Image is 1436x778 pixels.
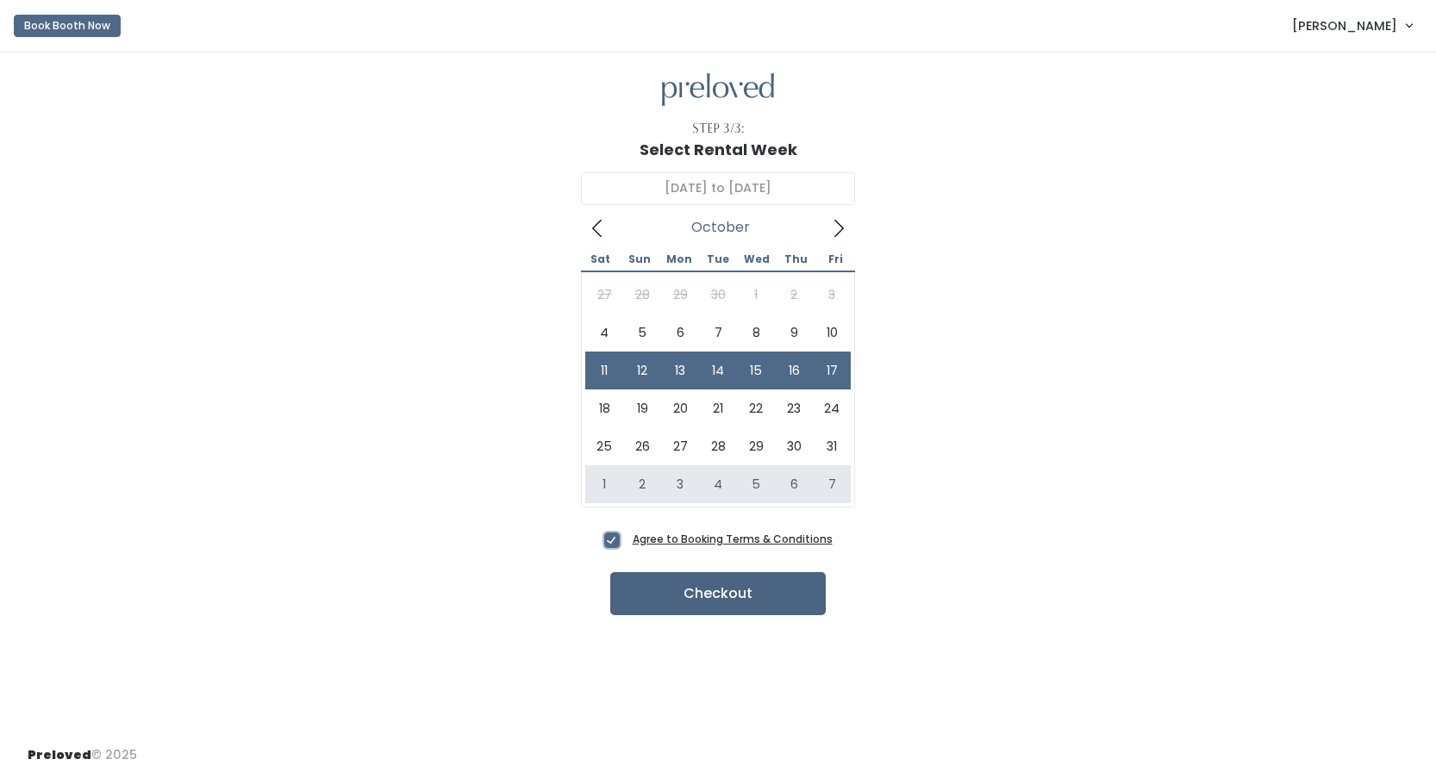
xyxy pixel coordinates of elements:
[775,352,813,389] span: October 16, 2025
[775,427,813,465] span: October 30, 2025
[585,427,623,465] span: October 25, 2025
[737,427,775,465] span: October 29, 2025
[699,389,737,427] span: October 21, 2025
[585,352,623,389] span: October 11, 2025
[699,352,737,389] span: October 14, 2025
[813,465,851,503] span: November 7, 2025
[585,389,623,427] span: October 18, 2025
[661,427,699,465] span: October 27, 2025
[581,254,620,265] span: Sat
[620,254,659,265] span: Sun
[623,389,661,427] span: October 19, 2025
[737,389,775,427] span: October 22, 2025
[813,389,851,427] span: October 24, 2025
[698,254,737,265] span: Tue
[28,746,91,763] span: Preloved
[816,254,855,265] span: Fri
[623,314,661,352] span: October 5, 2025
[14,15,121,37] button: Book Booth Now
[775,314,813,352] span: October 9, 2025
[623,427,661,465] span: October 26, 2025
[623,465,661,503] span: November 2, 2025
[813,427,851,465] span: October 31, 2025
[662,73,774,107] img: preloved logo
[633,532,833,546] a: Agree to Booking Terms & Conditions
[699,465,737,503] span: November 4, 2025
[610,572,826,615] button: Checkout
[581,172,855,205] input: Select week
[813,352,851,389] span: October 17, 2025
[699,314,737,352] span: October 7, 2025
[661,389,699,427] span: October 20, 2025
[1275,7,1429,44] a: [PERSON_NAME]
[738,254,777,265] span: Wed
[585,314,623,352] span: October 4, 2025
[28,732,137,764] div: © 2025
[661,352,699,389] span: October 13, 2025
[585,465,623,503] span: November 1, 2025
[640,141,797,159] h1: Select Rental Week
[692,120,745,138] div: Step 3/3:
[775,465,813,503] span: November 6, 2025
[659,254,698,265] span: Mon
[699,427,737,465] span: October 28, 2025
[623,352,661,389] span: October 12, 2025
[691,224,750,231] span: October
[777,254,815,265] span: Thu
[813,314,851,352] span: October 10, 2025
[737,465,775,503] span: November 5, 2025
[14,7,121,45] a: Book Booth Now
[737,314,775,352] span: October 8, 2025
[661,465,699,503] span: November 3, 2025
[775,389,813,427] span: October 23, 2025
[1292,16,1397,35] span: [PERSON_NAME]
[661,314,699,352] span: October 6, 2025
[737,352,775,389] span: October 15, 2025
